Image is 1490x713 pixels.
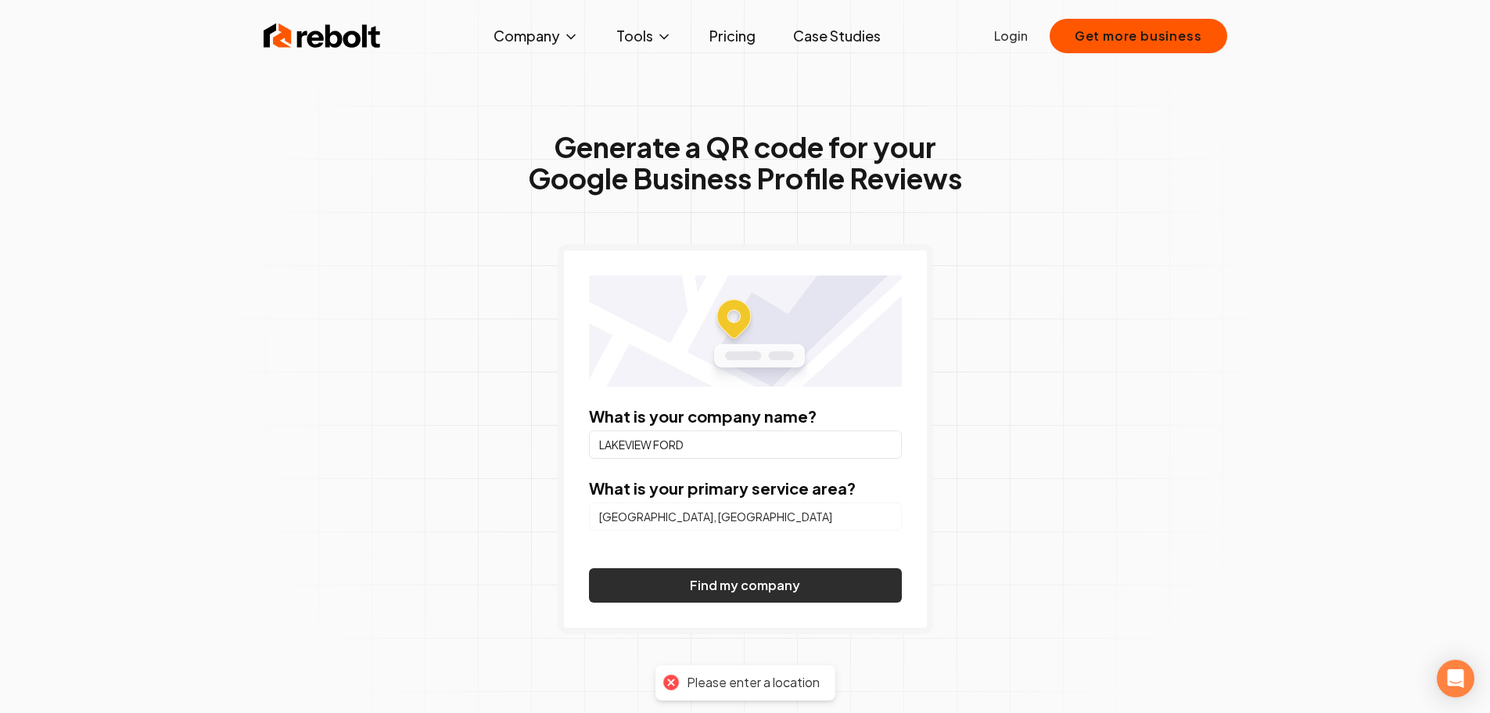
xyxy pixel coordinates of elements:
a: Login [994,27,1028,45]
button: Find my company [589,568,902,603]
a: Pricing [697,20,768,52]
h1: Generate a QR code for your Google Business Profile Reviews [528,131,962,194]
img: Location map [589,275,902,387]
img: Rebolt Logo [264,20,381,52]
label: What is your primary service area? [589,478,856,498]
input: City or county or neighborhood [589,502,902,531]
a: Case Studies [781,20,893,52]
button: Company [481,20,591,52]
button: Tools [604,20,684,52]
div: Please enter a location [687,675,820,691]
button: Get more business [1050,19,1227,53]
div: Open Intercom Messenger [1437,660,1474,697]
input: Company Name [589,430,902,459]
label: What is your company name? [589,406,817,426]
